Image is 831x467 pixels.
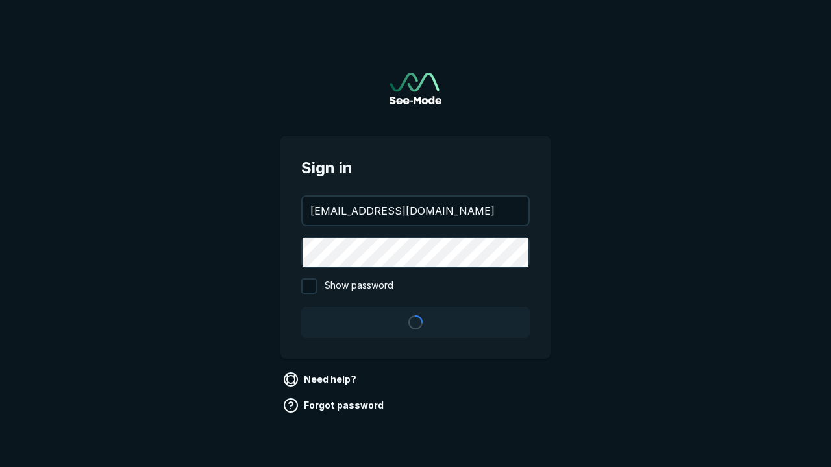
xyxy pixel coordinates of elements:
a: Need help? [280,369,362,390]
img: See-Mode Logo [390,73,441,104]
span: Sign in [301,156,530,180]
a: Forgot password [280,395,389,416]
span: Show password [325,278,393,294]
input: your@email.com [303,197,528,225]
a: Go to sign in [390,73,441,104]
